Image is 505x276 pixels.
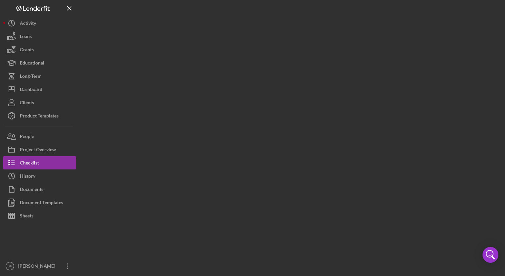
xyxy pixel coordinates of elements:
[20,56,44,71] div: Educational
[3,156,76,169] button: Checklist
[3,69,76,83] button: Long-Term
[20,30,32,45] div: Loans
[3,130,76,143] button: People
[17,259,59,274] div: [PERSON_NAME]
[20,96,34,111] div: Clients
[20,69,42,84] div: Long-Term
[20,196,63,211] div: Document Templates
[3,143,76,156] button: Project Overview
[20,143,56,158] div: Project Overview
[3,196,76,209] button: Document Templates
[8,264,12,268] text: JP
[3,259,76,273] button: JP[PERSON_NAME]
[20,130,34,145] div: People
[3,209,76,222] button: Sheets
[483,247,498,263] div: Open Intercom Messenger
[20,156,39,171] div: Checklist
[20,169,35,184] div: History
[3,56,76,69] button: Educational
[20,83,42,98] div: Dashboard
[20,43,34,58] div: Grants
[3,30,76,43] button: Loans
[3,96,76,109] button: Clients
[3,17,76,30] button: Activity
[3,183,76,196] button: Documents
[20,109,58,124] div: Product Templates
[3,43,76,56] button: Grants
[20,183,43,198] div: Documents
[3,169,76,183] button: History
[20,209,33,224] div: Sheets
[20,17,36,31] div: Activity
[3,83,76,96] button: Dashboard
[3,109,76,122] button: Product Templates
